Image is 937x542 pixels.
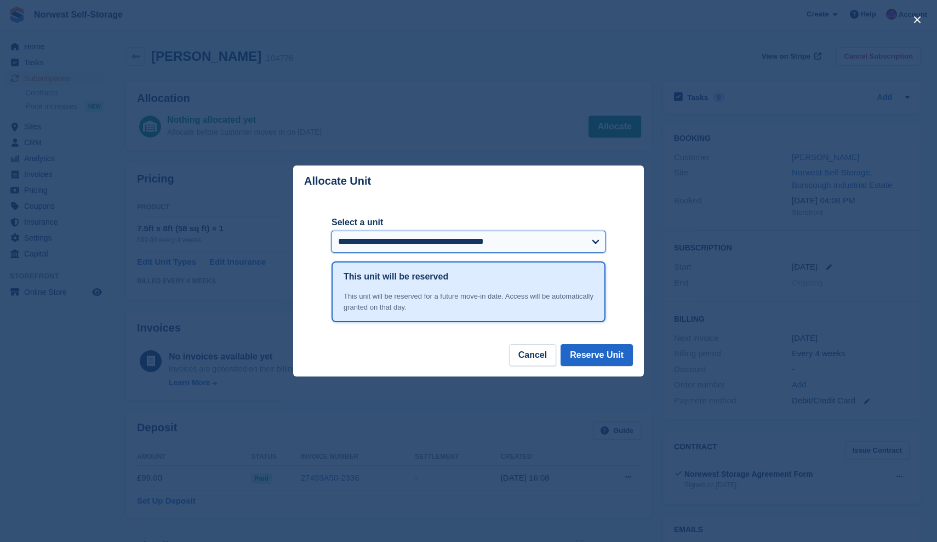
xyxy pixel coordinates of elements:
button: Reserve Unit [561,344,633,366]
button: Cancel [509,344,556,366]
label: Select a unit [332,216,605,229]
p: Allocate Unit [304,175,371,187]
div: This unit will be reserved for a future move-in date. Access will be automatically granted on tha... [344,291,593,312]
button: close [909,11,926,28]
h1: This unit will be reserved [344,270,448,283]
